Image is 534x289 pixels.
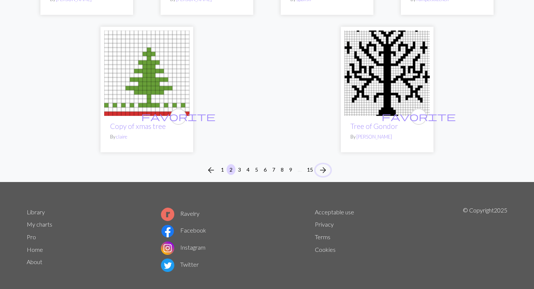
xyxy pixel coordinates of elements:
[27,246,43,253] a: Home
[315,221,334,228] a: Privacy
[204,164,218,176] button: Previous
[27,221,52,228] a: My charts
[207,165,215,175] span: arrow_back
[27,233,36,240] a: Pro
[161,244,205,251] a: Instagram
[27,208,45,215] a: Library
[315,246,336,253] a: Cookies
[350,133,424,140] p: By
[235,164,244,175] button: 3
[269,164,278,175] button: 7
[319,165,327,175] span: arrow_forward
[161,259,174,272] img: Twitter logo
[463,206,507,273] p: © Copyright 2025
[161,210,200,217] a: Ravelry
[104,30,189,116] img: xmas tree
[345,69,430,76] a: Tree of Gondor
[116,134,127,140] a: claire
[218,164,227,175] button: 1
[110,122,166,130] a: Copy of xmas tree
[207,166,215,175] i: Previous
[411,108,427,125] button: favourite
[356,134,392,140] a: [PERSON_NAME]
[141,111,215,122] span: favorite
[350,122,398,130] a: Tree of Gondor
[110,133,184,140] p: By
[319,166,327,175] i: Next
[161,227,206,234] a: Facebook
[161,241,174,255] img: Instagram logo
[104,69,189,76] a: xmas tree
[286,164,295,175] button: 9
[315,208,354,215] a: Acceptable use
[27,258,42,265] a: About
[161,208,174,221] img: Ravelry logo
[161,261,199,268] a: Twitter
[315,233,330,240] a: Terms
[345,30,430,116] img: Tree of Gondor
[316,164,330,176] button: Next
[261,164,270,175] button: 6
[244,164,253,175] button: 4
[382,109,456,124] i: favourite
[204,164,330,176] nav: Page navigation
[278,164,287,175] button: 8
[252,164,261,175] button: 5
[304,164,316,175] button: 15
[170,108,187,125] button: favourite
[227,164,235,175] button: 2
[161,224,174,238] img: Facebook logo
[382,111,456,122] span: favorite
[141,109,215,124] i: favourite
